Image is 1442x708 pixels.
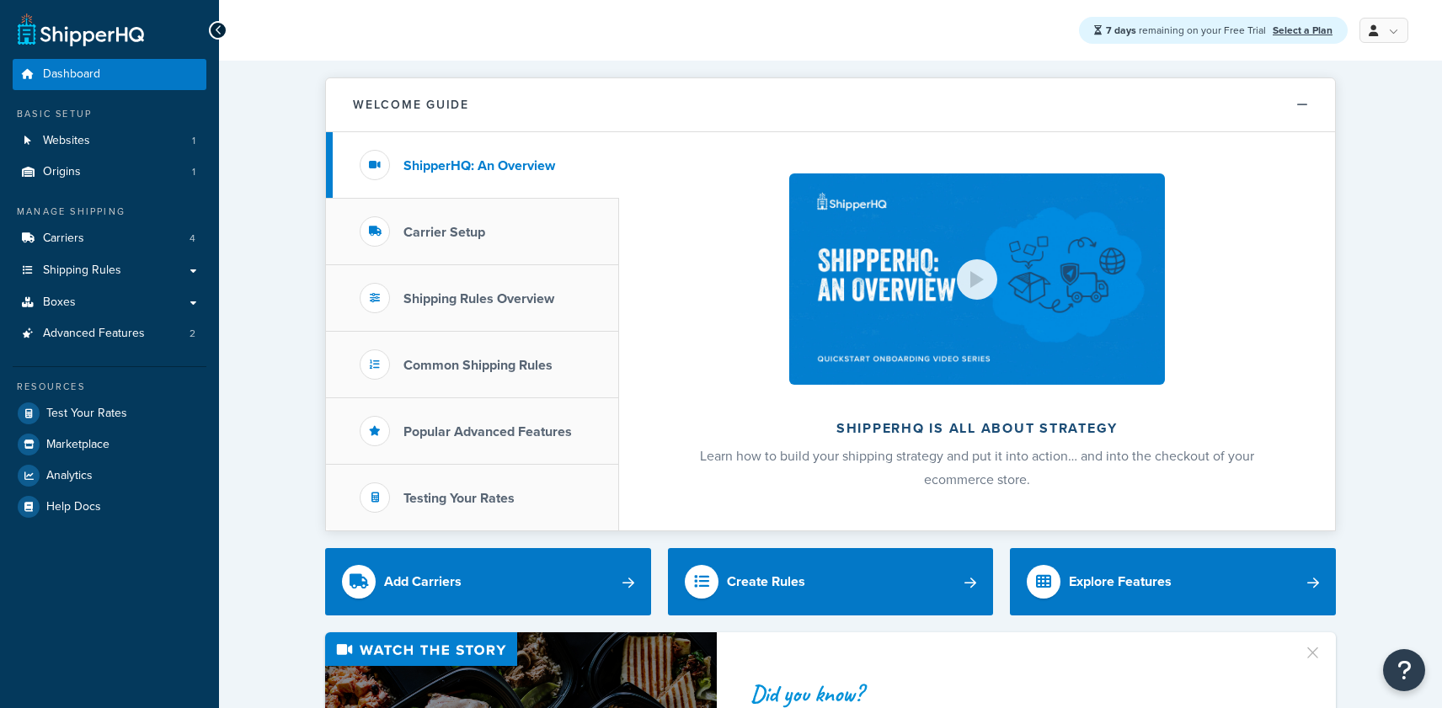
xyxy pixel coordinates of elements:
h2: Welcome Guide [353,98,469,111]
span: Marketplace [46,438,109,452]
span: Dashboard [43,67,100,82]
div: Manage Shipping [13,205,206,219]
h3: Carrier Setup [403,225,485,240]
a: Carriers4 [13,223,206,254]
li: Advanced Features [13,318,206,349]
a: Origins1 [13,157,206,188]
a: Advanced Features2 [13,318,206,349]
a: Test Your Rates [13,398,206,429]
a: Shipping Rules [13,255,206,286]
h3: Popular Advanced Features [403,424,572,439]
h2: ShipperHQ is all about strategy [664,421,1290,436]
a: Dashboard [13,59,206,90]
a: Marketplace [13,429,206,460]
div: Did you know? [750,682,1283,705]
div: Explore Features [1069,570,1172,594]
div: Add Carriers [384,570,462,594]
span: Carriers [43,232,84,246]
span: Help Docs [46,500,101,514]
div: Resources [13,380,206,394]
li: Origins [13,157,206,188]
h3: ShipperHQ: An Overview [403,158,555,173]
span: Websites [43,134,90,148]
span: 2 [190,327,195,341]
span: Origins [43,165,81,179]
span: 4 [190,232,195,246]
span: remaining on your Free Trial [1106,23,1268,38]
span: 1 [192,165,195,179]
a: Websites1 [13,125,206,157]
h3: Shipping Rules Overview [403,291,554,306]
a: Select a Plan [1273,23,1333,38]
a: Explore Features [1010,548,1336,615]
a: Add Carriers [325,548,651,615]
h3: Testing Your Rates [403,491,515,506]
span: Advanced Features [43,327,145,341]
li: Carriers [13,223,206,254]
button: Welcome Guide [326,78,1335,132]
a: Analytics [13,460,206,491]
span: Boxes [43,295,76,310]
button: Open Resource Center [1383,649,1425,691]
img: ShipperHQ is all about strategy [789,173,1165,385]
li: Websites [13,125,206,157]
span: Test Your Rates [46,407,127,421]
div: Basic Setup [13,107,206,121]
h3: Common Shipping Rules [403,358,553,373]
span: Shipping Rules [43,264,121,278]
span: Analytics [46,469,93,483]
span: 1 [192,134,195,148]
a: Help Docs [13,492,206,522]
span: Learn how to build your shipping strategy and put it into action… and into the checkout of your e... [700,446,1254,489]
a: Create Rules [668,548,994,615]
div: Create Rules [727,570,805,594]
a: Boxes [13,287,206,318]
strong: 7 days [1106,23,1136,38]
